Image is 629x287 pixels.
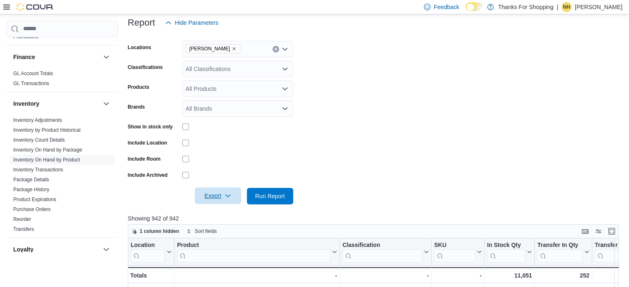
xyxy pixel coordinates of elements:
[282,105,288,112] button: Open list of options
[232,46,237,51] button: Remove Henderson from selection in this group
[130,270,172,280] div: Totals
[487,241,526,249] div: In Stock Qty
[342,270,429,280] div: -
[177,241,330,249] div: Product
[195,228,217,235] span: Sort fields
[282,85,288,92] button: Open list of options
[13,71,53,76] a: GL Account Totals
[131,241,165,249] div: Location
[7,115,118,237] div: Inventory
[13,117,62,123] a: Inventory Adjustments
[7,69,118,92] div: Finance
[128,123,173,130] label: Show in stock only
[200,187,236,204] span: Export
[13,117,62,123] span: Inventory Adjustments
[128,214,624,223] p: Showing 942 of 942
[13,245,100,254] button: Loyalty
[537,241,589,262] button: Transfer In Qty
[140,228,179,235] span: 1 column hidden
[537,270,589,280] div: 252
[434,241,475,262] div: SKU URL
[13,206,51,213] span: Purchase Orders
[177,241,337,262] button: Product
[466,11,466,12] span: Dark Mode
[487,270,532,280] div: 11,051
[13,226,34,232] a: Transfers
[487,241,526,262] div: In Stock Qty
[13,100,39,108] h3: Inventory
[13,100,100,108] button: Inventory
[162,14,222,31] button: Hide Parameters
[195,187,241,204] button: Export
[13,177,49,183] a: Package Details
[466,2,483,11] input: Dark Mode
[128,44,151,51] label: Locations
[13,197,56,202] a: Product Expirations
[128,226,182,236] button: 1 column hidden
[13,186,49,193] span: Package History
[487,241,532,262] button: In Stock Qty
[342,241,422,262] div: Classification
[563,2,570,12] span: NH
[593,226,603,236] button: Display options
[13,53,35,61] h3: Finance
[131,241,172,262] button: Location
[434,241,482,262] button: SKU
[13,196,56,203] span: Product Expirations
[273,46,279,52] button: Clear input
[562,2,572,12] div: Natasha Hodnett
[282,46,288,52] button: Open list of options
[177,241,330,262] div: Product
[434,241,475,249] div: SKU
[101,244,111,254] button: Loyalty
[434,270,482,280] div: -
[13,53,100,61] button: Finance
[17,3,54,11] img: Cova
[255,192,285,200] span: Run Report
[128,84,149,90] label: Products
[537,241,583,262] div: Transfer In Qty
[13,226,34,232] span: Transfers
[177,270,337,280] div: -
[13,216,31,222] a: Reorder
[13,216,31,223] span: Reorder
[13,245,33,254] h3: Loyalty
[13,80,49,87] span: GL Transactions
[128,64,163,71] label: Classifications
[13,187,49,192] a: Package History
[189,45,230,53] span: [PERSON_NAME]
[13,206,51,212] a: Purchase Orders
[128,172,167,178] label: Include Archived
[175,19,218,27] span: Hide Parameters
[13,127,81,133] a: Inventory by Product Historical
[498,2,553,12] p: Thanks For Shopping
[128,156,160,162] label: Include Room
[128,18,155,28] h3: Report
[13,137,65,143] a: Inventory Count Details
[13,147,82,153] a: Inventory On Hand by Package
[183,226,220,236] button: Sort fields
[13,157,80,163] a: Inventory On Hand by Product
[537,241,583,249] div: Transfer In Qty
[13,167,63,173] a: Inventory Transactions
[101,52,111,62] button: Finance
[575,2,622,12] p: [PERSON_NAME]
[128,104,145,110] label: Brands
[557,2,558,12] p: |
[282,66,288,72] button: Open list of options
[580,226,590,236] button: Keyboard shortcuts
[101,99,111,109] button: Inventory
[128,140,167,146] label: Include Location
[13,176,49,183] span: Package Details
[13,81,49,86] a: GL Transactions
[342,241,429,262] button: Classification
[186,44,241,53] span: Henderson
[131,241,165,262] div: Location
[342,241,422,249] div: Classification
[247,188,293,204] button: Run Report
